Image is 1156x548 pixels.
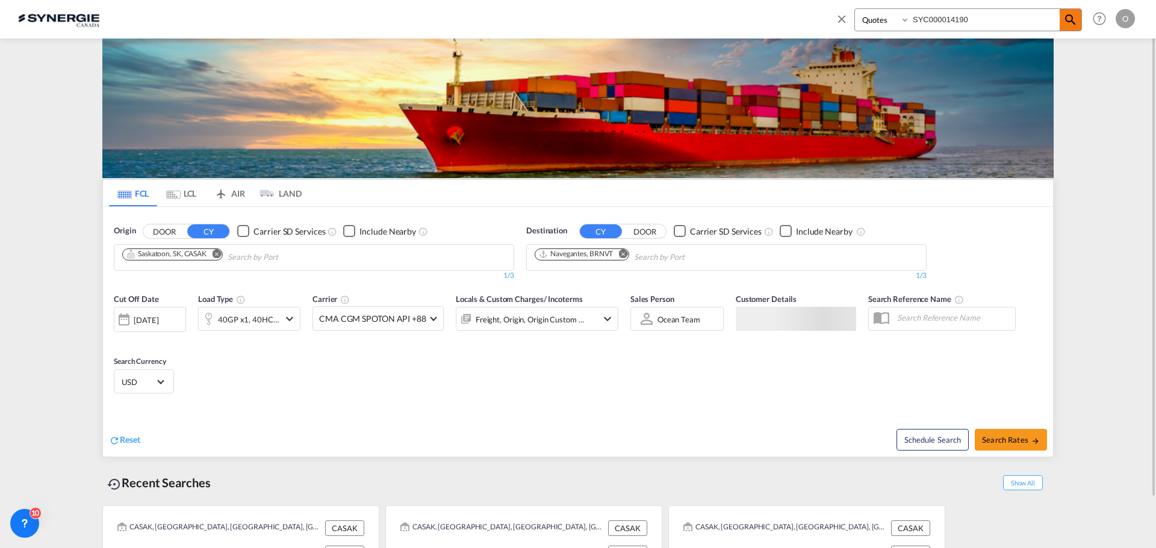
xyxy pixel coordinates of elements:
[690,226,762,238] div: Carrier SD Services
[1089,8,1110,29] span: Help
[891,309,1015,327] input: Search Reference Name
[114,307,186,332] div: [DATE]
[319,313,426,325] span: CMA CGM SPOTON API +88
[340,295,350,304] md-icon: The selected Trucker/Carrierwill be displayed in the rate results If the rates are from another f...
[102,469,216,496] div: Recent Searches
[910,9,1060,30] input: Enter Quotation Number
[109,180,302,206] md-pagination-wrapper: Use the left and right arrow keys to navigate between tabs
[608,520,647,536] div: CASAK
[418,227,428,236] md-icon: Unchecked: Ignores neighbouring ports when fetching rates.Checked : Includes neighbouring ports w...
[533,245,753,267] md-chips-wrap: Chips container. Use arrow keys to select chips.
[253,226,325,238] div: Carrier SD Services
[1063,13,1078,27] md-icon: icon-magnify
[683,520,888,536] div: CASAK, Saskatoon, SK, Canada, North America, Americas
[630,294,674,304] span: Sales Person
[134,315,158,325] div: [DATE]
[114,331,123,347] md-datepicker: Select
[526,271,927,281] div: 1/3
[982,435,1040,445] span: Search Rates
[143,224,185,238] button: DOOR
[103,207,1053,457] div: OriginDOOR CY Checkbox No InkUnchecked: Search for CY (Container Yard) services for all selected ...
[114,225,135,237] span: Origin
[120,434,140,445] span: Reset
[539,249,613,259] div: Navegantes, BRNVT
[764,227,774,236] md-icon: Unchecked: Search for CY (Container Yard) services for all selected carriers.Checked : Search for...
[18,5,99,32] img: 1f56c880d42311ef80fc7dca854c8e59.png
[109,180,157,206] md-tab-item: FCL
[312,294,350,304] span: Carrier
[205,180,253,206] md-tab-item: AIR
[656,310,701,328] md-select: Sales Person: Ocean team
[954,295,964,304] md-icon: Your search will be saved by the below given name
[1089,8,1116,30] div: Help
[544,294,583,304] span: / Incoterms
[114,294,159,304] span: Cut Off Date
[122,377,155,387] span: USD
[237,225,325,238] md-checkbox: Checkbox No Ink
[198,294,246,304] span: Load Type
[796,226,853,238] div: Include Nearby
[1003,475,1043,490] span: Show All
[897,429,969,451] button: Note: By default Schedule search will only considerorigin ports, destination ports and cut off da...
[611,249,629,261] button: Remove
[126,249,209,259] div: Press delete to remove this chip.
[253,180,302,206] md-tab-item: LAND
[109,435,120,446] md-icon: icon-refresh
[120,373,167,390] md-select: Select Currency: $ USDUnited States Dollar
[328,227,337,236] md-icon: Unchecked: Search for CY (Container Yard) services for all selected carriers.Checked : Search for...
[187,224,229,238] button: CY
[674,225,762,238] md-checkbox: Checkbox No Ink
[343,225,416,238] md-checkbox: Checkbox No Ink
[218,311,279,328] div: 40GP x1 40HC x1
[198,307,300,331] div: 40GP x1 40HC x1icon-chevron-down
[109,434,140,447] div: icon-refreshReset
[325,520,364,536] div: CASAK
[526,225,567,237] span: Destination
[634,248,748,267] input: Chips input.
[1031,437,1040,445] md-icon: icon-arrow-right
[114,357,166,366] span: Search Currency
[400,520,605,536] div: CASAK, Saskatoon, SK, Canada, North America, Americas
[126,249,207,259] div: Saskatoon, SK, CASAK
[228,248,342,267] input: Chips input.
[117,520,322,536] div: CASAK, Saskatoon, SK, Canada, North America, Americas
[107,477,122,491] md-icon: icon-backup-restore
[1116,9,1135,28] div: O
[204,249,222,261] button: Remove
[891,520,930,536] div: CASAK
[835,12,848,25] md-icon: icon-close
[236,295,246,304] md-icon: icon-information-outline
[120,245,347,267] md-chips-wrap: Chips container. Use arrow keys to select chips.
[114,271,514,281] div: 1/3
[975,429,1047,451] button: Search Ratesicon-arrow-right
[600,312,615,326] md-icon: icon-chevron-down
[539,249,615,259] div: Press delete to remove this chip.
[580,224,622,238] button: CY
[780,225,853,238] md-checkbox: Checkbox No Ink
[1060,9,1081,31] span: icon-magnify
[476,311,585,328] div: Freight Origin Origin Custom Destination Destination Custom Factory Stuffing
[657,315,700,324] div: Ocean team
[102,38,1054,178] img: LCL+%26+FCL+BACKGROUND.png
[856,227,866,236] md-icon: Unchecked: Ignores neighbouring ports when fetching rates.Checked : Includes neighbouring ports w...
[359,226,416,238] div: Include Nearby
[282,312,297,326] md-icon: icon-chevron-down
[868,294,964,304] span: Search Reference Name
[736,294,797,304] span: Customer Details
[624,224,666,238] button: DOOR
[157,180,205,206] md-tab-item: LCL
[214,186,228,195] md-icon: icon-airplane
[456,294,583,304] span: Locals & Custom Charges
[835,8,854,37] span: icon-close
[456,307,618,331] div: Freight Origin Origin Custom Destination Destination Custom Factory Stuffingicon-chevron-down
